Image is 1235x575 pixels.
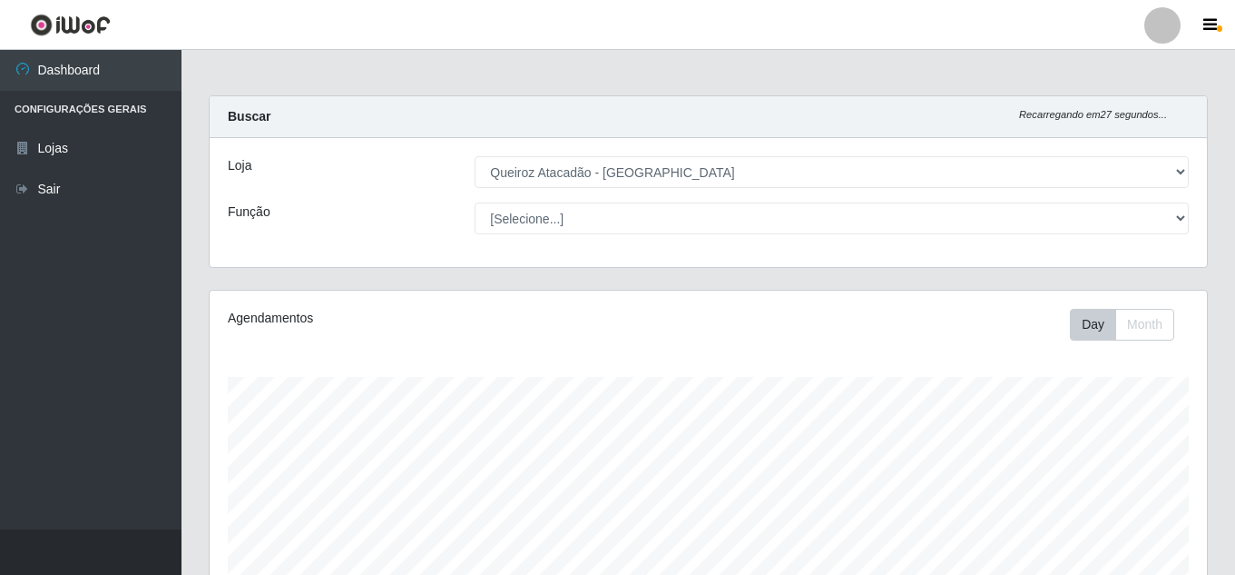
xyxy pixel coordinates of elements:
[228,309,613,328] div: Agendamentos
[228,203,270,222] label: Função
[30,14,111,36] img: CoreUI Logo
[1070,309,1174,341] div: First group
[1070,309,1189,341] div: Toolbar with button groups
[1070,309,1116,341] button: Day
[1115,309,1174,341] button: Month
[228,156,251,175] label: Loja
[1019,109,1167,120] i: Recarregando em 27 segundos...
[228,109,270,124] strong: Buscar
